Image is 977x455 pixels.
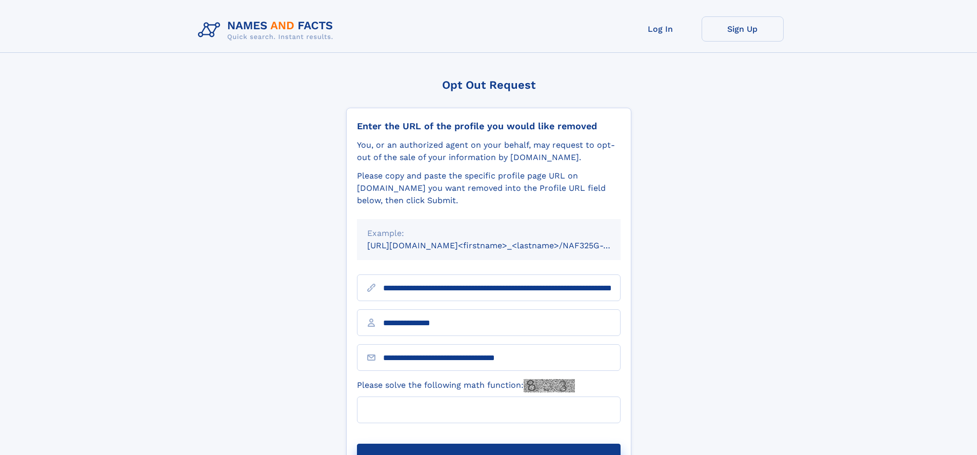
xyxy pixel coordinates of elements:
[346,78,631,91] div: Opt Out Request
[367,241,640,250] small: [URL][DOMAIN_NAME]<firstname>_<lastname>/NAF325G-xxxxxxxx
[620,16,702,42] a: Log In
[357,379,575,392] label: Please solve the following math function:
[194,16,342,44] img: Logo Names and Facts
[702,16,784,42] a: Sign Up
[357,139,621,164] div: You, or an authorized agent on your behalf, may request to opt-out of the sale of your informatio...
[357,170,621,207] div: Please copy and paste the specific profile page URL on [DOMAIN_NAME] you want removed into the Pr...
[357,121,621,132] div: Enter the URL of the profile you would like removed
[367,227,610,240] div: Example:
